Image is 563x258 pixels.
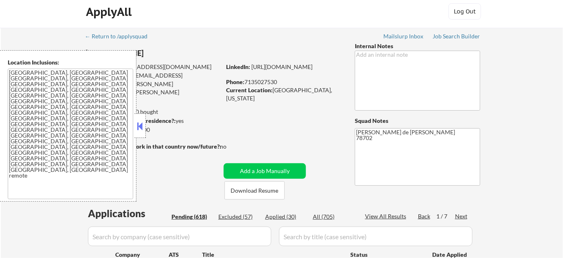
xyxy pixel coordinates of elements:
[86,80,221,104] div: [PERSON_NAME][EMAIL_ADDRESS][PERSON_NAME][DOMAIN_NAME]
[226,86,341,102] div: [GEOGRAPHIC_DATA], [US_STATE]
[88,227,271,246] input: Search by company (case sensitive)
[172,213,212,221] div: Pending (618)
[383,33,424,41] a: Mailslurp Inbox
[86,48,253,58] div: [PERSON_NAME]
[224,163,306,179] button: Add a Job Manually
[8,58,133,67] div: Location Inclusions:
[226,87,273,93] strong: Current Location:
[265,213,306,221] div: Applied (30)
[220,142,243,151] div: no
[86,5,134,19] div: ApplyAll
[436,212,455,220] div: 1 / 7
[418,212,431,220] div: Back
[85,33,155,39] div: ← Return to /applysquad
[449,3,481,20] button: Log Out
[86,63,221,71] div: [EMAIL_ADDRESS][DOMAIN_NAME]
[365,212,409,220] div: View All Results
[355,42,480,50] div: Internal Notes
[279,227,473,246] input: Search by title (case sensitive)
[85,117,218,125] div: yes
[226,63,250,70] strong: LinkedIn:
[86,71,221,87] div: [EMAIL_ADDRESS][DOMAIN_NAME]
[85,33,155,41] a: ← Return to /applysquad
[88,209,169,218] div: Applications
[383,33,424,39] div: Mailslurp Inbox
[251,63,312,70] a: [URL][DOMAIN_NAME]
[226,78,244,85] strong: Phone:
[355,117,480,125] div: Squad Notes
[85,108,221,116] div: 30 sent / 100 bought
[86,143,221,150] strong: Will need Visa to work in that country now/future?:
[455,212,468,220] div: Next
[218,213,259,221] div: Excluded (57)
[226,78,341,86] div: 7135027530
[433,33,480,41] a: Job Search Builder
[224,181,285,200] button: Download Resume
[85,126,221,134] div: $90,000
[433,33,480,39] div: Job Search Builder
[313,213,354,221] div: All (705)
